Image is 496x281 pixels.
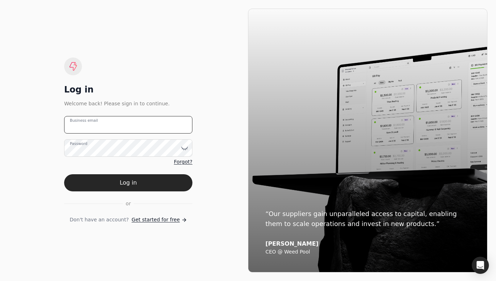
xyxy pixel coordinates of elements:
div: CEO @ Weed Pool [265,249,470,255]
label: Business email [70,118,98,124]
label: Password [70,141,87,147]
button: Log in [64,174,192,191]
a: Forgot? [174,158,192,166]
div: [PERSON_NAME] [265,240,470,247]
a: Get started for free [131,216,187,224]
span: Don't have an account? [69,216,129,224]
div: “Our suppliers gain unparalleled access to capital, enabling them to scale operations and invest ... [265,209,470,229]
div: Welcome back! Please sign in to continue. [64,100,192,107]
div: Log in [64,84,192,95]
div: Open Intercom Messenger [472,257,489,274]
span: or [126,200,131,207]
span: Get started for free [131,216,180,224]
